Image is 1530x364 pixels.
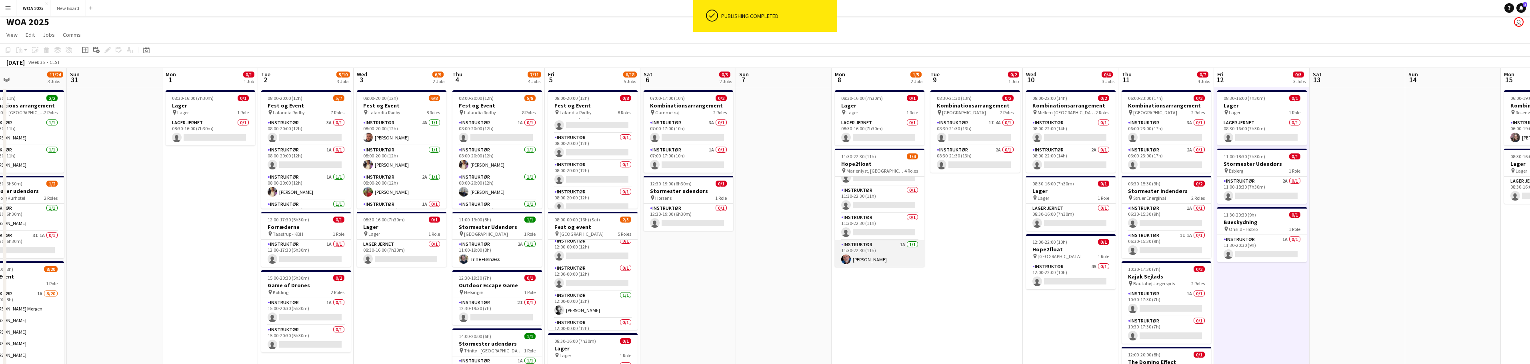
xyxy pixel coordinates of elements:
[1122,102,1211,109] h3: Kombinationsarrangement
[620,95,631,101] span: 0/8
[548,212,638,330] app-job-card: 08:00-00:00 (16h) (Sat)2/5Fest og event [GEOGRAPHIC_DATA]5 RolesInstruktør1/108:00-00:00 (16h)[PE...
[644,90,733,173] div: 07:00-17:00 (10h)0/2Kombinationsarrangement Gammelrøj2 RolesInstruktør3A0/107:00-17:00 (10h) Inst...
[1313,71,1322,78] span: Sat
[1128,266,1160,272] span: 10:30-17:30 (7h)
[452,71,462,78] span: Thu
[907,95,918,101] span: 0/1
[524,95,536,101] span: 5/8
[268,95,302,101] span: 08:00-20:00 (12h)
[261,71,270,78] span: Tue
[1026,262,1116,289] app-card-role: Instruktør4A0/112:00-22:00 (10h)
[46,95,58,101] span: 2/2
[1026,71,1036,78] span: Wed
[1194,181,1205,187] span: 0/2
[1217,149,1307,204] div: 11:00-18:30 (7h30m)0/1Stormester Udendørs Esbjerg1 RoleInstruktør2A0/111:00-18:30 (7h30m)
[261,118,351,145] app-card-role: Instruktør3A0/108:00-20:00 (12h)
[1217,71,1224,78] span: Fri
[835,118,924,145] app-card-role: Lager Jernet0/108:30-16:00 (7h30m)
[1504,71,1514,78] span: Mon
[644,118,733,145] app-card-role: Instruktør3A0/107:00-17:00 (10h)
[60,30,84,40] a: Comms
[63,31,81,38] span: Comms
[1122,176,1211,258] app-job-card: 06:30-15:30 (9h)0/2Stormester indendørs Struer Energihal2 RolesInstruktør1A0/106:30-15:30 (9h) In...
[273,109,305,115] span: Lalandia Rødby
[1289,153,1300,159] span: 0/1
[261,212,351,267] div: 12:00-17:30 (5h30m)0/1Forræderne Taastrup - KBH1 RoleInstruktør1A0/112:00-17:30 (5h30m)
[1026,246,1116,253] h3: Hope2float
[357,200,446,227] app-card-role: Instruktør1A0/108:00-20:00 (12h)
[1098,253,1109,259] span: 1 Role
[1514,17,1524,27] app-user-avatar: René Sandager
[166,90,255,145] app-job-card: 08:30-16:00 (7h30m)0/1Lager Lager1 RoleLager Jernet0/108:30-16:00 (7h30m)
[261,145,351,173] app-card-role: Instruktør1A0/108:00-20:00 (12h)
[715,195,727,201] span: 1 Role
[1122,261,1211,344] div: 10:30-17:30 (7h)0/2Kajak Sejlads Bautahøj Jægerspris2 RolesInstruktør1A0/110:30-17:30 (7h) Instru...
[357,212,446,267] app-job-card: 08:30-16:00 (7h30m)0/1Lager Lager1 RoleLager Jernet0/108:30-16:00 (7h30m)
[333,275,344,281] span: 0/2
[26,59,46,65] span: Week 35
[177,109,189,115] span: Lager
[1128,95,1163,101] span: 06:00-23:00 (17h)
[238,95,249,101] span: 0/1
[1523,2,1527,7] span: 2
[261,102,351,109] h3: Fest og Event
[835,186,924,213] app-card-role: Instruktør0/111:30-22:30 (11h)
[522,109,536,115] span: 8 Roles
[620,338,631,344] span: 0/1
[644,71,652,78] span: Sat
[357,90,446,209] div: 08:00-20:00 (12h)6/8Fest og Event Lalandia Rødby8 RolesInstruktør4A1/108:00-20:00 (12h)[PERSON_NA...
[261,223,351,231] h3: Forræderne
[1098,181,1109,187] span: 0/1
[166,118,255,145] app-card-role: Lager Jernet0/108:30-16:00 (7h30m)
[1408,71,1418,78] span: Sun
[1194,95,1205,101] span: 0/2
[930,118,1020,145] app-card-role: Instruktør1I4A0/108:30-21:30 (13h)
[930,90,1020,173] div: 08:30-21:30 (13h)0/2Kombinationsarrangement [GEOGRAPHIC_DATA]2 RolesInstruktør1I4A0/108:30-21:30 ...
[1516,3,1526,13] a: 2
[906,109,918,115] span: 1 Role
[1026,118,1116,145] app-card-role: Instruktør0/108:00-22:00 (14h)
[1122,90,1211,173] app-job-card: 06:00-23:00 (17h)0/2Kombinationsarrangement [GEOGRAPHIC_DATA]2 RolesInstruktør3A0/106:00-23:00 (1...
[1217,219,1307,226] h3: Bueskydning
[333,217,344,223] span: 0/1
[1217,102,1307,109] h3: Lager
[357,240,446,267] app-card-role: Lager Jernet0/108:30-16:00 (7h30m)
[1191,195,1205,201] span: 2 Roles
[1224,95,1265,101] span: 08:30-16:00 (7h30m)
[644,176,733,231] app-job-card: 12:30-19:00 (6h30m)0/1Stormester udendørs Horsens1 RoleInstruktør0/112:30-19:00 (6h30m)
[930,102,1020,109] h3: Kombinationsarrangement
[1217,177,1307,204] app-card-role: Instruktør2A0/111:00-18:30 (7h30m)
[172,95,214,101] span: 08:30-16:00 (7h30m)
[459,95,494,101] span: 08:00-20:00 (12h)
[452,340,542,347] h3: Stormester udendørs
[3,30,21,40] a: View
[452,270,542,325] div: 12:30-19:30 (7h)0/1Outdoor Escape Game Helsingør1 RoleInstruktør2I0/112:30-19:30 (7h)
[1026,176,1116,231] div: 08:30-16:00 (7h30m)0/1Lager Lager1 RoleLager Jernet0/108:30-16:00 (7h30m)
[452,212,542,267] app-job-card: 11:00-19:00 (8h)1/1Stormester Udendørs [GEOGRAPHIC_DATA]1 RoleInstruktør2A1/111:00-19:00 (8h)Trin...
[1289,212,1300,218] span: 0/1
[548,318,638,345] app-card-role: Instruktør0/112:00-00:00 (12h)
[46,280,58,286] span: 1 Role
[524,333,536,339] span: 1/1
[554,95,589,101] span: 08:00-20:00 (12h)
[524,217,536,223] span: 1/1
[835,90,924,145] app-job-card: 08:30-16:00 (7h30m)0/1Lager Lager1 RoleLager Jernet0/108:30-16:00 (7h30m)
[363,217,405,223] span: 08:30-16:00 (7h30m)
[1516,168,1527,174] span: Lager
[937,95,972,101] span: 08:30-21:30 (13h)
[644,204,733,231] app-card-role: Instruktør0/112:30-19:00 (6h30m)
[1000,109,1014,115] span: 2 Roles
[1122,204,1211,231] app-card-role: Instruktør1A0/106:30-15:30 (9h)
[261,282,351,289] h3: Game of Drones
[368,231,380,237] span: Lager
[644,145,733,173] app-card-role: Instruktør1A0/107:00-17:00 (10h)
[464,231,508,237] span: [GEOGRAPHIC_DATA]
[273,231,303,237] span: Taastrup - KBH
[1026,234,1116,289] app-job-card: 12:00-22:00 (10h)0/1Hope2float [GEOGRAPHIC_DATA]1 RoleInstruktør4A0/112:00-22:00 (10h)
[333,95,344,101] span: 5/7
[357,173,446,200] app-card-role: Instruktør2A1/108:00-20:00 (12h)[PERSON_NAME]
[452,145,542,173] app-card-role: Instruktør1/108:00-20:00 (12h)[PERSON_NAME]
